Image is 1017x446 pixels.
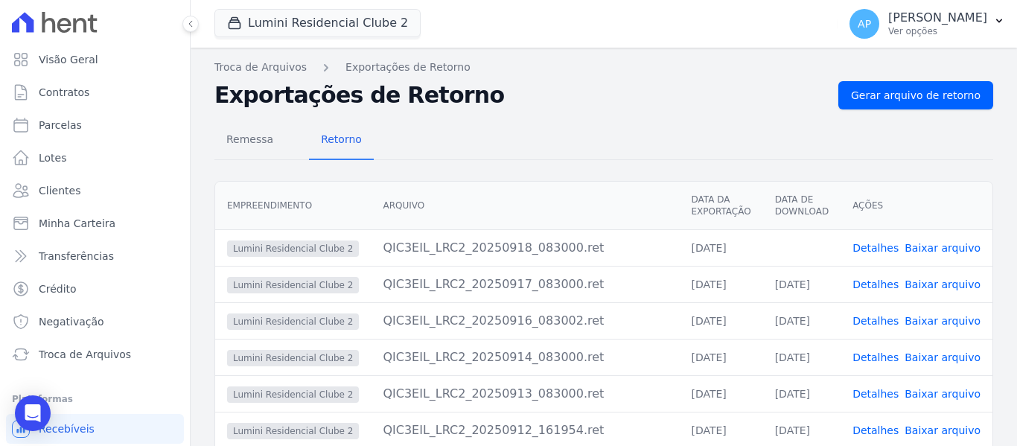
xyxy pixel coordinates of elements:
[39,150,67,165] span: Lotes
[345,60,471,75] a: Exportações de Retorno
[383,239,667,257] div: QIC3EIL_LRC2_20250918_083000.ret
[217,124,282,154] span: Remessa
[6,110,184,140] a: Parcelas
[888,25,987,37] p: Ver opções
[763,266,841,302] td: [DATE]
[214,121,285,160] a: Remessa
[15,395,51,431] div: Open Intercom Messenger
[679,266,762,302] td: [DATE]
[763,375,841,412] td: [DATE]
[679,302,762,339] td: [DATE]
[905,388,981,400] a: Baixar arquivo
[6,208,184,238] a: Minha Carteira
[383,385,667,403] div: QIC3EIL_LRC2_20250913_083000.ret
[841,182,992,230] th: Ações
[6,274,184,304] a: Crédito
[6,176,184,206] a: Clientes
[905,351,981,363] a: Baixar arquivo
[39,347,131,362] span: Troca de Arquivos
[214,60,307,75] a: Troca de Arquivos
[39,52,98,67] span: Visão Geral
[763,302,841,339] td: [DATE]
[852,278,899,290] a: Detalhes
[852,242,899,254] a: Detalhes
[227,386,359,403] span: Lumini Residencial Clube 2
[214,82,826,109] h2: Exportações de Retorno
[39,421,95,436] span: Recebíveis
[6,414,184,444] a: Recebíveis
[383,312,667,330] div: QIC3EIL_LRC2_20250916_083002.ret
[679,339,762,375] td: [DATE]
[763,182,841,230] th: Data de Download
[6,143,184,173] a: Lotes
[383,348,667,366] div: QIC3EIL_LRC2_20250914_083000.ret
[39,118,82,133] span: Parcelas
[905,424,981,436] a: Baixar arquivo
[679,229,762,266] td: [DATE]
[852,315,899,327] a: Detalhes
[6,307,184,337] a: Negativação
[214,60,993,75] nav: Breadcrumb
[852,388,899,400] a: Detalhes
[39,281,77,296] span: Crédito
[852,351,899,363] a: Detalhes
[905,315,981,327] a: Baixar arquivo
[39,216,115,231] span: Minha Carteira
[763,339,841,375] td: [DATE]
[227,350,359,366] span: Lumini Residencial Clube 2
[214,9,421,37] button: Lumini Residencial Clube 2
[905,242,981,254] a: Baixar arquivo
[858,19,871,29] span: AP
[39,249,114,264] span: Transferências
[215,182,371,230] th: Empreendimento
[6,340,184,369] a: Troca de Arquivos
[851,88,981,103] span: Gerar arquivo de retorno
[383,275,667,293] div: QIC3EIL_LRC2_20250917_083000.ret
[227,277,359,293] span: Lumini Residencial Clube 2
[383,421,667,439] div: QIC3EIL_LRC2_20250912_161954.ret
[888,10,987,25] p: [PERSON_NAME]
[227,423,359,439] span: Lumini Residencial Clube 2
[6,45,184,74] a: Visão Geral
[371,182,679,230] th: Arquivo
[227,240,359,257] span: Lumini Residencial Clube 2
[214,121,374,160] nav: Tab selector
[312,124,371,154] span: Retorno
[39,85,89,100] span: Contratos
[679,182,762,230] th: Data da Exportação
[679,375,762,412] td: [DATE]
[39,183,80,198] span: Clientes
[905,278,981,290] a: Baixar arquivo
[309,121,374,160] a: Retorno
[39,314,104,329] span: Negativação
[838,3,1017,45] button: AP [PERSON_NAME] Ver opções
[12,390,178,408] div: Plataformas
[838,81,993,109] a: Gerar arquivo de retorno
[6,77,184,107] a: Contratos
[227,313,359,330] span: Lumini Residencial Clube 2
[852,424,899,436] a: Detalhes
[6,241,184,271] a: Transferências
